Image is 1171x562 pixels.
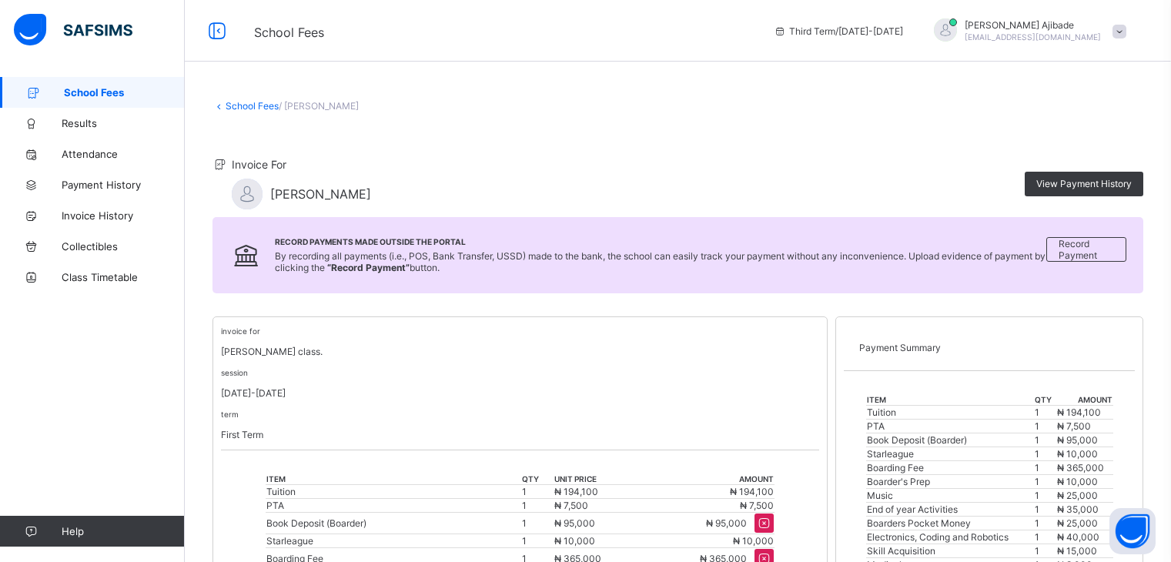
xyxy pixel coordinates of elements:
span: Record Payment [1059,238,1114,261]
td: 1 [1034,503,1056,517]
p: Payment Summary [859,342,1119,353]
span: ₦ 25,000 [1057,517,1098,529]
span: Record Payments Made Outside the Portal [275,237,1046,246]
span: ₦ 194,100 [1057,406,1101,418]
button: Open asap [1109,508,1156,554]
p: [DATE]-[DATE] [221,387,819,399]
th: amount [640,473,775,485]
span: ₦ 7,500 [554,500,588,511]
span: View Payment History [1036,178,1132,189]
span: Attendance [62,148,185,160]
span: ₦ 10,000 [1057,448,1098,460]
p: First Term [221,429,819,440]
span: Results [62,117,185,129]
span: ₦ 7,500 [740,500,774,511]
th: qty [521,473,554,485]
td: PTA [866,420,1035,433]
span: session/term information [774,25,903,37]
span: ₦ 35,000 [1057,503,1099,515]
th: item [866,394,1035,406]
td: 1 [521,485,554,499]
span: Invoice For [232,158,286,171]
div: Tuition [266,486,520,497]
td: 1 [1034,475,1056,489]
span: Collectibles [62,240,185,253]
td: 1 [1034,544,1056,558]
td: 1 [1034,517,1056,530]
span: ₦ 95,000 [706,517,747,529]
td: Music [866,489,1035,503]
span: ₦ 95,000 [554,517,595,529]
th: amount [1056,394,1113,406]
span: Help [62,525,184,537]
span: Payment History [62,179,185,191]
td: 1 [1034,433,1056,447]
span: ₦ 194,100 [730,486,774,497]
span: School Fees [64,86,185,99]
span: ₦ 10,000 [554,535,595,547]
span: By recording all payments (i.e., POS, Bank Transfer, USSD) made to the bank, the school can easil... [275,250,1046,273]
span: ₦ 10,000 [1057,476,1098,487]
span: [PERSON_NAME] [270,186,371,202]
span: ₦ 25,000 [1057,490,1098,501]
th: qty [1034,394,1056,406]
small: invoice for [221,326,260,336]
span: ₦ 95,000 [1057,434,1098,446]
span: ₦ 365,000 [1057,462,1104,473]
td: 1 [1034,420,1056,433]
div: Starleague [266,535,520,547]
span: Invoice History [62,209,185,222]
span: [PERSON_NAME] Ajibade [965,19,1101,31]
th: item [266,473,520,485]
td: Boarding Fee [866,461,1035,475]
td: Boarders Pocket Money [866,517,1035,530]
td: Book Deposit (Boarder) [866,433,1035,447]
div: NoahAjibade [918,18,1134,44]
a: School Fees [226,100,279,112]
span: School Fees [254,25,324,40]
td: 1 [1034,406,1056,420]
img: safsims [14,14,132,46]
small: term [221,410,239,419]
p: [PERSON_NAME] class. [221,346,819,357]
div: Book Deposit (Boarder) [266,517,520,529]
td: Boarder's Prep [866,475,1035,489]
span: ₦ 15,000 [1057,545,1097,557]
td: 1 [1034,447,1056,461]
span: Class Timetable [62,271,185,283]
td: Skill Acquisition [866,544,1035,558]
span: ₦ 7,500 [1057,420,1091,432]
td: 1 [521,513,554,534]
td: Tuition [866,406,1035,420]
th: unit price [554,473,640,485]
td: 1 [1034,489,1056,503]
td: Starleague [866,447,1035,461]
td: Electronics, Coding and Robotics [866,530,1035,544]
td: 1 [521,534,554,548]
b: “Record Payment” [327,262,410,273]
td: 1 [521,499,554,513]
div: PTA [266,500,520,511]
span: ₦ 10,000 [733,535,774,547]
span: ₦ 194,100 [554,486,598,497]
span: ₦ 40,000 [1057,531,1099,543]
td: 1 [1034,530,1056,544]
small: session [221,368,248,377]
span: [EMAIL_ADDRESS][DOMAIN_NAME] [965,32,1101,42]
td: 1 [1034,461,1056,475]
td: End of year Activities [866,503,1035,517]
span: / [PERSON_NAME] [279,100,359,112]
